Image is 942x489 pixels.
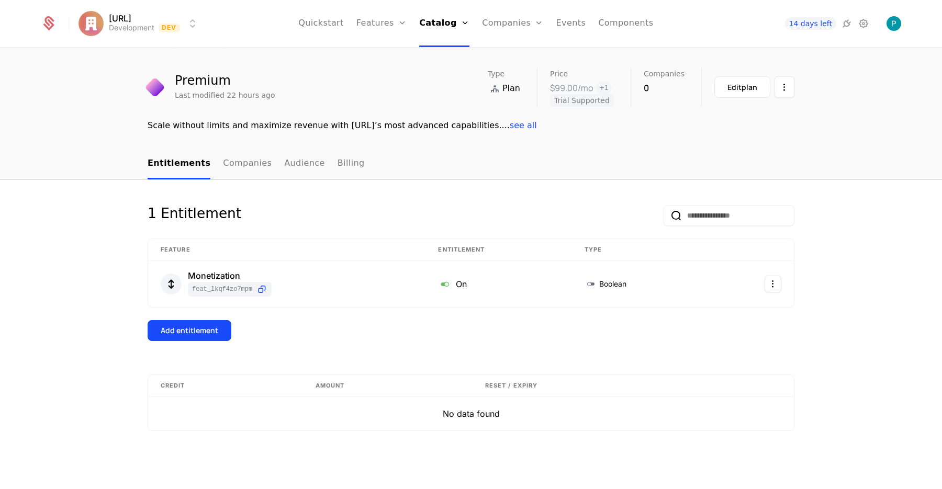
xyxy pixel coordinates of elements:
[438,277,559,291] div: On
[148,375,303,397] th: Credit
[644,82,685,94] div: 0
[303,375,473,397] th: Amount
[109,14,131,22] span: [URL]
[857,17,870,30] a: Settings
[488,70,504,77] span: Type
[338,149,365,179] a: Billing
[599,279,626,289] span: Boolean
[785,17,836,30] a: 14 days left
[78,11,104,36] img: Appy.AI
[148,239,425,261] th: Feature
[887,16,901,31] button: Open user button
[775,76,794,98] button: Select action
[840,17,853,30] a: Integrations
[887,16,901,31] img: Peter Keens
[502,82,520,95] span: Plan
[82,12,199,35] button: Select environment
[148,149,365,179] ul: Choose Sub Page
[175,74,275,87] div: Premium
[148,397,794,430] td: No data found
[175,90,275,100] div: Last modified 22 hours ago
[148,205,241,226] div: 1 Entitlement
[550,70,568,77] span: Price
[644,70,685,77] span: Companies
[572,239,709,261] th: Type
[425,239,572,261] th: Entitlement
[550,82,593,94] div: $99.00 /mo
[148,149,794,179] nav: Main
[714,76,770,98] button: Editplan
[148,149,210,179] a: Entitlements
[550,94,614,107] span: Trial Supported
[223,149,272,179] a: Companies
[727,82,757,93] div: Edit plan
[284,149,325,179] a: Audience
[188,271,272,280] div: Monetization
[148,320,231,341] button: Add entitlement
[192,285,252,293] span: feat_LKqf4zo7mPm
[765,276,781,292] button: Select action
[510,120,537,130] span: see all
[596,82,612,94] span: + 1
[109,22,154,33] div: Development
[148,119,794,132] div: Scale without limits and maximize revenue with [URL]’s most advanced capabilities. ...
[159,24,180,32] span: Dev
[473,375,715,397] th: Reset / Expiry
[161,325,218,336] div: Add entitlement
